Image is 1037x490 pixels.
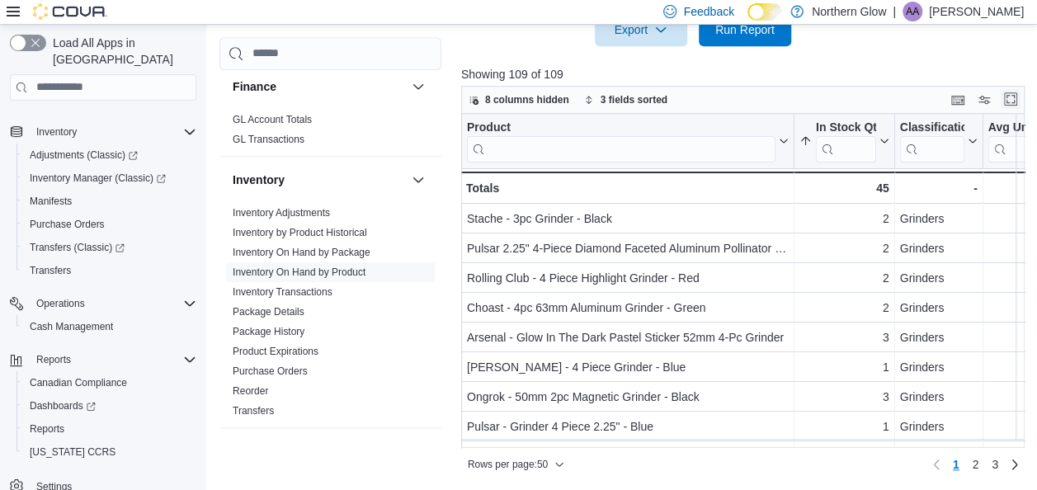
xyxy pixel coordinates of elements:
[233,305,304,317] a: Package Details
[36,297,85,310] span: Operations
[233,112,312,125] span: GL Account Totals
[23,168,196,188] span: Inventory Manager (Classic)
[799,387,889,407] div: 3
[233,171,405,187] button: Inventory
[812,2,886,21] p: Northern Glow
[23,214,196,234] span: Purchase Orders
[1005,455,1025,474] a: Next page
[233,285,332,297] a: Inventory Transactions
[946,451,966,478] button: Page 1 of 3
[899,120,964,162] div: Classification
[1001,89,1021,109] button: Enter fullscreen
[233,384,268,396] a: Reorder
[462,90,576,110] button: 8 columns hidden
[577,90,674,110] button: 3 fields sorted
[605,13,677,46] span: Export
[467,387,789,407] div: Ongrok - 50mm 2pc Magnetic Grinder - Black
[23,317,120,337] a: Cash Management
[16,167,203,190] a: Inventory Manager (Classic)
[799,357,889,377] div: 1
[233,285,332,298] span: Inventory Transactions
[903,2,922,21] div: Alison Albert
[467,417,789,436] div: Pulsar - Grinder 4 Piece 2.25" - Blue
[233,404,274,416] a: Transfers
[233,132,304,145] span: GL Transactions
[466,178,789,198] div: Totals
[23,442,196,462] span: Washington CCRS
[36,125,77,139] span: Inventory
[985,451,1005,478] a: Page 3 of 3
[36,353,71,366] span: Reports
[46,35,196,68] span: Load All Apps in [GEOGRAPHIC_DATA]
[16,371,203,394] button: Canadian Compliance
[30,294,196,313] span: Operations
[799,268,889,288] div: 2
[30,376,127,389] span: Canadian Compliance
[715,21,775,38] span: Run Report
[3,120,203,144] button: Inventory
[233,345,318,356] a: Product Expirations
[23,238,131,257] a: Transfers (Classic)
[799,120,889,162] button: In Stock Qty
[816,120,876,135] div: In Stock Qty
[816,120,876,162] div: In Stock Qty
[233,78,405,94] button: Finance
[16,441,203,464] button: [US_STATE] CCRS
[16,213,203,236] button: Purchase Orders
[30,172,166,185] span: Inventory Manager (Classic)
[16,144,203,167] a: Adjustments (Classic)
[799,178,889,198] div: 45
[233,113,312,125] a: GL Account Totals
[16,417,203,441] button: Reports
[233,266,365,277] a: Inventory On Hand by Product
[16,190,203,213] button: Manifests
[219,109,441,155] div: Finance
[946,451,1005,478] ul: Pagination for preceding grid
[30,148,138,162] span: Adjustments (Classic)
[899,417,977,436] div: Grinders
[467,120,775,162] div: Product
[926,455,946,474] button: Previous page
[899,178,977,198] div: -
[899,298,977,318] div: Grinders
[747,3,782,21] input: Dark Mode
[16,394,203,417] a: Dashboards
[899,446,977,466] div: Grinders
[973,456,979,473] span: 2
[16,259,203,282] button: Transfers
[23,373,134,393] a: Canadian Compliance
[233,205,330,219] span: Inventory Adjustments
[595,13,687,46] button: Export
[23,419,71,439] a: Reports
[16,315,203,338] button: Cash Management
[467,209,789,229] div: Stache - 3pc Grinder - Black
[23,145,196,165] span: Adjustments (Classic)
[30,241,125,254] span: Transfers (Classic)
[30,294,92,313] button: Operations
[23,419,196,439] span: Reports
[23,261,196,280] span: Transfers
[233,304,304,318] span: Package Details
[699,13,791,46] button: Run Report
[3,348,203,371] button: Reports
[799,446,889,466] div: 1
[30,399,96,412] span: Dashboards
[233,364,308,377] span: Purchase Orders
[30,195,72,208] span: Manifests
[30,122,83,142] button: Inventory
[899,238,977,258] div: Grinders
[233,265,365,278] span: Inventory On Hand by Product
[233,78,276,94] h3: Finance
[3,292,203,315] button: Operations
[467,298,789,318] div: Choast - 4pc 63mm Aluminum Grinder - Green
[467,446,789,466] div: G-Rollz - Pets Rock "Duo" 53mm 4pc Grinder
[23,191,78,211] a: Manifests
[926,451,1025,478] nav: Pagination for preceding grid
[23,317,196,337] span: Cash Management
[219,202,441,426] div: Inventory
[966,451,986,478] a: Page 2 of 3
[33,3,107,20] img: Cova
[601,93,667,106] span: 3 fields sorted
[467,327,789,347] div: Arsenal - Glow In The Dark Pastel Sticker 52mm 4-Pc Grinder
